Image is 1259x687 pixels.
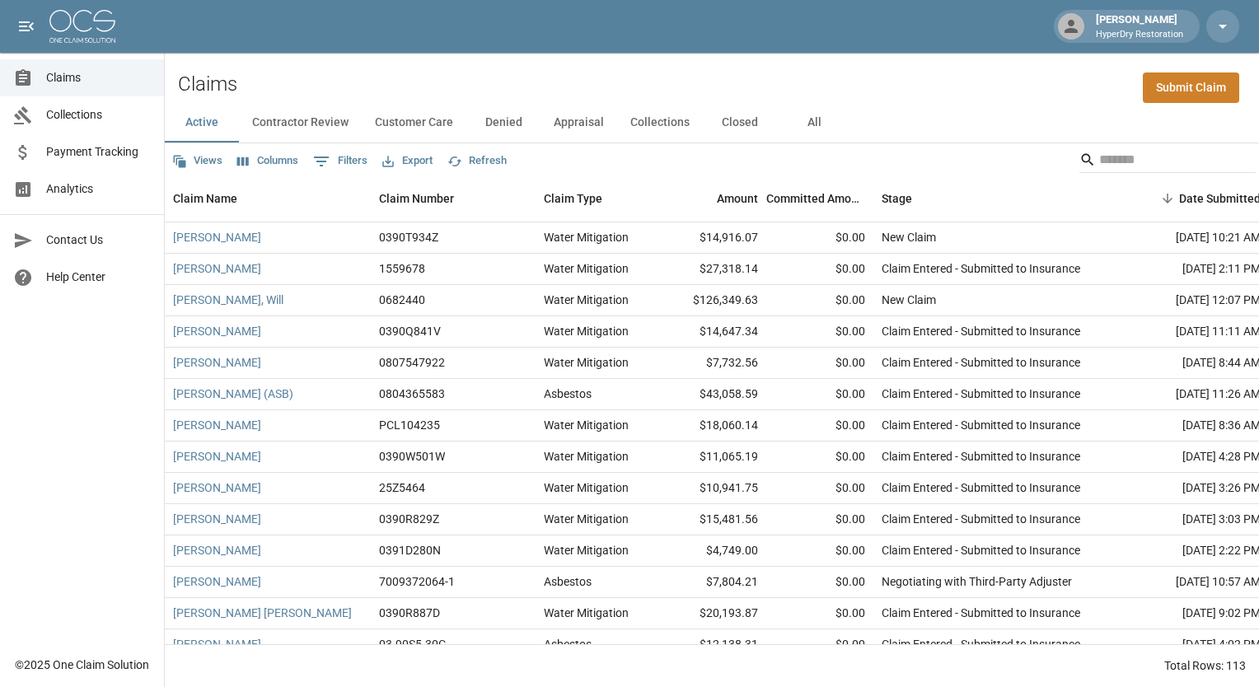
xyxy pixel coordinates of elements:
[882,175,912,222] div: Stage
[379,511,439,527] div: 0390R829Z
[378,148,437,174] button: Export
[544,229,629,245] div: Water Mitigation
[617,103,703,143] button: Collections
[766,410,873,442] div: $0.00
[882,260,1080,277] div: Claim Entered - Submitted to Insurance
[173,479,261,496] a: [PERSON_NAME]
[173,175,237,222] div: Claim Name
[536,175,659,222] div: Claim Type
[239,103,362,143] button: Contractor Review
[173,292,283,308] a: [PERSON_NAME], Will
[165,103,239,143] button: Active
[766,629,873,661] div: $0.00
[766,598,873,629] div: $0.00
[766,504,873,535] div: $0.00
[659,316,766,348] div: $14,647.34
[379,260,425,277] div: 1559678
[659,598,766,629] div: $20,193.87
[173,260,261,277] a: [PERSON_NAME]
[659,629,766,661] div: $12,138.31
[766,175,865,222] div: Committed Amount
[379,636,447,652] div: 03-90S5-30G
[46,143,151,161] span: Payment Tracking
[766,473,873,504] div: $0.00
[766,348,873,379] div: $0.00
[882,573,1072,590] div: Negotiating with Third-Party Adjuster
[544,386,592,402] div: Asbestos
[882,448,1080,465] div: Claim Entered - Submitted to Insurance
[379,542,441,558] div: 0391D280N
[15,657,149,673] div: © 2025 One Claim Solution
[173,636,261,652] a: [PERSON_NAME]
[173,386,293,402] a: [PERSON_NAME] (ASB)
[882,292,936,308] div: New Claim
[1156,187,1179,210] button: Sort
[659,567,766,598] div: $7,804.21
[873,175,1121,222] div: Stage
[1089,12,1190,41] div: [PERSON_NAME]
[379,448,445,465] div: 0390W501W
[1079,147,1256,176] div: Search
[766,442,873,473] div: $0.00
[659,535,766,567] div: $4,749.00
[173,511,261,527] a: [PERSON_NAME]
[544,542,629,558] div: Water Mitigation
[882,636,1080,652] div: Claim Entered - Submitted to Insurance
[882,511,1080,527] div: Claim Entered - Submitted to Insurance
[544,479,629,496] div: Water Mitigation
[882,605,1080,621] div: Claim Entered - Submitted to Insurance
[544,605,629,621] div: Water Mitigation
[544,573,592,590] div: Asbestos
[703,103,777,143] button: Closed
[544,511,629,527] div: Water Mitigation
[379,323,441,339] div: 0390Q841V
[173,605,352,621] a: [PERSON_NAME] [PERSON_NAME]
[544,354,629,371] div: Water Mitigation
[362,103,466,143] button: Customer Care
[173,354,261,371] a: [PERSON_NAME]
[173,573,261,590] a: [PERSON_NAME]
[1143,72,1239,103] a: Submit Claim
[165,175,371,222] div: Claim Name
[717,175,758,222] div: Amount
[49,10,115,43] img: ocs-logo-white-transparent.png
[659,285,766,316] div: $126,349.63
[309,148,372,175] button: Show filters
[766,535,873,567] div: $0.00
[659,473,766,504] div: $10,941.75
[659,254,766,285] div: $27,318.14
[233,148,302,174] button: Select columns
[379,229,438,245] div: 0390T934Z
[766,285,873,316] div: $0.00
[544,292,629,308] div: Water Mitigation
[766,379,873,410] div: $0.00
[659,175,766,222] div: Amount
[659,222,766,254] div: $14,916.07
[544,260,629,277] div: Water Mitigation
[379,292,425,308] div: 0682440
[379,386,445,402] div: 0804365583
[766,567,873,598] div: $0.00
[1164,657,1246,674] div: Total Rows: 113
[173,229,261,245] a: [PERSON_NAME]
[659,442,766,473] div: $11,065.19
[379,354,445,371] div: 0807547922
[544,636,592,652] div: Asbestos
[544,448,629,465] div: Water Mitigation
[882,479,1080,496] div: Claim Entered - Submitted to Insurance
[443,148,511,174] button: Refresh
[173,417,261,433] a: [PERSON_NAME]
[766,175,873,222] div: Committed Amount
[882,229,936,245] div: New Claim
[46,106,151,124] span: Collections
[173,542,261,558] a: [PERSON_NAME]
[379,175,454,222] div: Claim Number
[168,148,227,174] button: Views
[165,103,1259,143] div: dynamic tabs
[659,504,766,535] div: $15,481.56
[173,323,261,339] a: [PERSON_NAME]
[882,542,1080,558] div: Claim Entered - Submitted to Insurance
[541,103,617,143] button: Appraisal
[46,180,151,198] span: Analytics
[766,316,873,348] div: $0.00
